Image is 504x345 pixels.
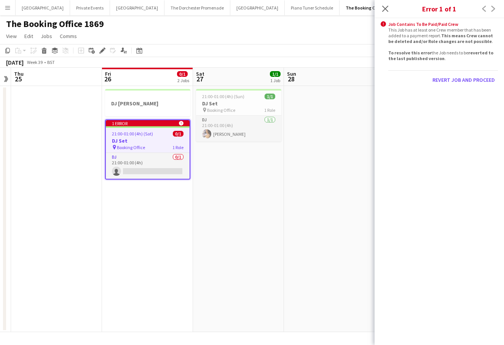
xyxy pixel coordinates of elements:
app-job-card: 1 error 21:00-01:00 (4h) (Sat)0/1DJ Set Booking Office1 RoleDJ0/121:00-01:00 (4h) [105,119,190,180]
span: 27 [195,75,204,83]
app-card-role: DJ0/121:00-01:00 (4h) [106,153,190,179]
span: Fri [105,70,111,77]
span: Booking Office [207,107,235,113]
h3: DJ Set [196,100,281,107]
span: View [6,33,17,40]
div: 1 error [106,120,190,126]
span: Week 39 [25,59,44,65]
div: BST [47,59,55,65]
button: Revert Job and proceed [429,74,498,86]
b: This means Crew cannot be deleted and/or Role changes are not possible [388,33,493,44]
span: Edit [24,33,33,40]
span: 21:00-01:00 (4h) (Sat) [112,131,153,137]
span: 1 Role [172,145,183,150]
div: This Job has at least one Crew member that has been added to a payment report. . the Job needs to... [388,27,498,61]
a: Comms [57,31,80,41]
div: 2 Jobs [177,78,189,83]
button: [GEOGRAPHIC_DATA] [230,0,285,15]
button: The Dorchester Promenade [164,0,230,15]
span: 21:00-01:00 (4h) (Sun) [202,94,244,99]
div: Job Contains To Be Paid/Paid Crew [388,21,498,27]
app-job-card: 21:00-01:00 (4h) (Sun)1/1DJ Set Booking Office1 RoleDJ1/121:00-01:00 (4h)[PERSON_NAME] [196,89,281,141]
span: Sat [196,70,204,77]
span: 1 Role [264,107,275,113]
div: 1 Job [270,78,280,83]
h1: The Booking Office 1869 [6,18,104,30]
span: Jobs [41,33,52,40]
span: Thu [14,70,24,77]
b: To resolve this error [388,50,432,56]
span: 26 [104,75,111,83]
app-job-card: DJ [PERSON_NAME] [105,89,190,116]
app-card-role: DJ1/121:00-01:00 (4h)[PERSON_NAME] [196,116,281,141]
h3: DJ [PERSON_NAME] [105,100,190,107]
span: 0/1 [177,71,188,77]
button: Private Events [70,0,110,15]
button: [GEOGRAPHIC_DATA] [110,0,164,15]
span: 1/1 [265,94,275,99]
span: 28 [286,75,296,83]
button: The Booking Office 1869 [340,0,401,15]
span: 1/1 [270,71,281,77]
a: Edit [21,31,36,41]
span: 0/1 [173,131,183,137]
h3: Error 1 of 1 [375,4,504,14]
span: 25 [13,75,24,83]
span: Comms [60,33,77,40]
b: reverted to the last published version [388,50,493,61]
button: [GEOGRAPHIC_DATA] [16,0,70,15]
span: Booking Office [117,145,145,150]
span: Sun [287,70,296,77]
a: Jobs [38,31,55,41]
div: [DATE] [6,59,24,66]
a: View [3,31,20,41]
button: Piano Tuner Schedule [285,0,340,15]
h3: DJ Set [106,137,190,144]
